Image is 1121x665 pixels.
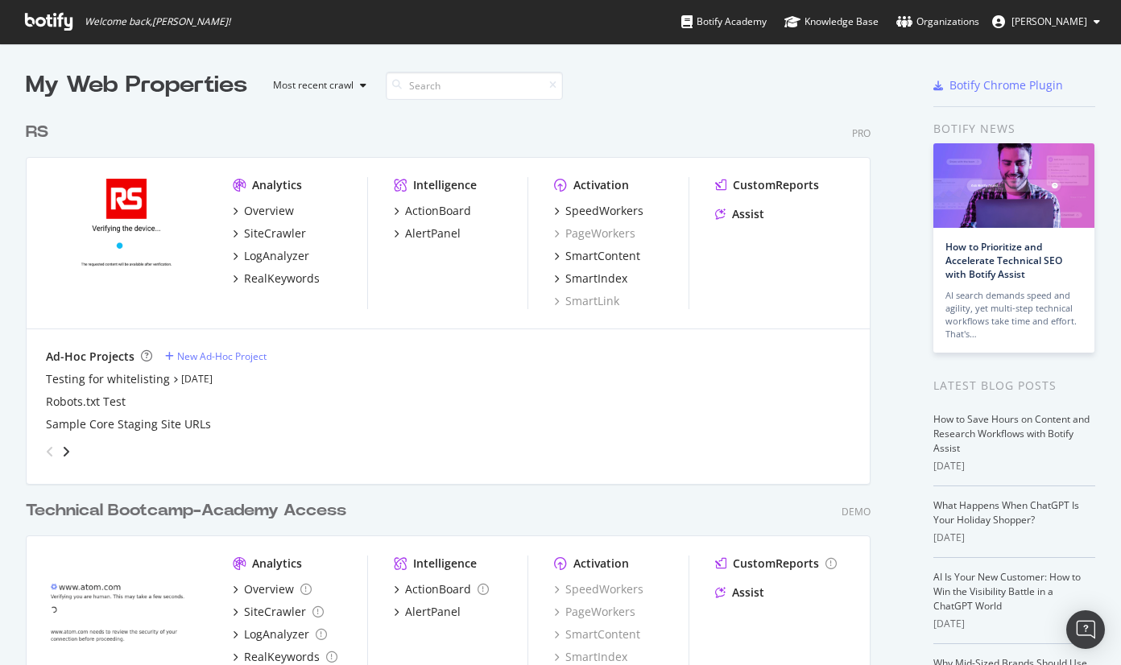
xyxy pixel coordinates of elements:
[244,271,320,287] div: RealKeywords
[945,240,1062,281] a: How to Prioritize and Accelerate Technical SEO with Botify Assist
[233,225,306,242] a: SiteCrawler
[405,604,461,620] div: AlertPanel
[933,617,1095,631] div: [DATE]
[244,203,294,219] div: Overview
[933,570,1081,613] a: AI Is Your New Customer: How to Win the Visibility Battle in a ChatGPT World
[1066,610,1105,649] div: Open Intercom Messenger
[733,177,819,193] div: CustomReports
[933,143,1094,228] img: How to Prioritize and Accelerate Technical SEO with Botify Assist
[949,77,1063,93] div: Botify Chrome Plugin
[46,177,207,306] img: www.alliedelec.com
[405,581,471,597] div: ActionBoard
[554,604,635,620] a: PageWorkers
[784,14,879,30] div: Knowledge Base
[554,203,643,219] a: SpeedWorkers
[933,531,1095,545] div: [DATE]
[715,584,764,601] a: Assist
[715,206,764,222] a: Assist
[252,177,302,193] div: Analytics
[244,649,320,665] div: RealKeywords
[46,394,126,410] a: Robots.txt Test
[554,271,627,287] a: SmartIndex
[252,556,302,572] div: Analytics
[244,626,309,642] div: LogAnalyzer
[233,271,320,287] a: RealKeywords
[233,604,324,620] a: SiteCrawler
[26,69,247,101] div: My Web Properties
[852,126,871,140] div: Pro
[715,177,819,193] a: CustomReports
[26,499,353,522] a: Technical Bootcamp-Academy Access
[715,556,837,572] a: CustomReports
[165,349,267,363] a: New Ad-Hoc Project
[46,416,211,432] a: Sample Core Staging Site URLs
[573,177,629,193] div: Activation
[565,271,627,287] div: SmartIndex
[554,649,627,665] a: SmartIndex
[233,248,309,264] a: LogAnalyzer
[46,371,170,387] a: Testing for whitelisting
[273,81,354,90] div: Most recent crawl
[233,626,327,642] a: LogAnalyzer
[244,248,309,264] div: LogAnalyzer
[244,581,294,597] div: Overview
[244,604,306,620] div: SiteCrawler
[405,225,461,242] div: AlertPanel
[945,289,1082,341] div: AI search demands speed and agility, yet multi-step technical workflows take time and effort. Tha...
[933,412,1090,455] a: How to Save Hours on Content and Research Workflows with Botify Assist
[554,581,643,597] a: SpeedWorkers
[26,121,55,144] a: RS
[394,225,461,242] a: AlertPanel
[732,206,764,222] div: Assist
[565,203,643,219] div: SpeedWorkers
[933,459,1095,473] div: [DATE]
[933,498,1079,527] a: What Happens When ChatGPT Is Your Holiday Shopper?
[842,505,871,518] div: Demo
[681,14,767,30] div: Botify Academy
[394,203,471,219] a: ActionBoard
[386,72,563,100] input: Search
[554,293,619,309] a: SmartLink
[405,203,471,219] div: ActionBoard
[39,439,60,465] div: angle-left
[394,581,489,597] a: ActionBoard
[1011,14,1087,28] span: Brandon Shallenberger
[46,349,134,365] div: Ad-Hoc Projects
[233,581,312,597] a: Overview
[413,556,477,572] div: Intelligence
[26,499,346,522] div: Technical Bootcamp-Academy Access
[979,9,1113,35] button: [PERSON_NAME]
[554,225,635,242] a: PageWorkers
[933,377,1095,394] div: Latest Blog Posts
[394,604,461,620] a: AlertPanel
[233,203,294,219] a: Overview
[933,120,1095,138] div: Botify news
[244,225,306,242] div: SiteCrawler
[554,248,640,264] a: SmartContent
[933,77,1063,93] a: Botify Chrome Plugin
[733,556,819,572] div: CustomReports
[233,649,337,665] a: RealKeywords
[565,248,640,264] div: SmartContent
[896,14,979,30] div: Organizations
[85,15,230,28] span: Welcome back, [PERSON_NAME] !
[554,626,640,642] a: SmartContent
[177,349,267,363] div: New Ad-Hoc Project
[573,556,629,572] div: Activation
[181,372,213,386] a: [DATE]
[732,584,764,601] div: Assist
[413,177,477,193] div: Intelligence
[26,121,48,144] div: RS
[60,444,72,460] div: angle-right
[260,72,373,98] button: Most recent crawl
